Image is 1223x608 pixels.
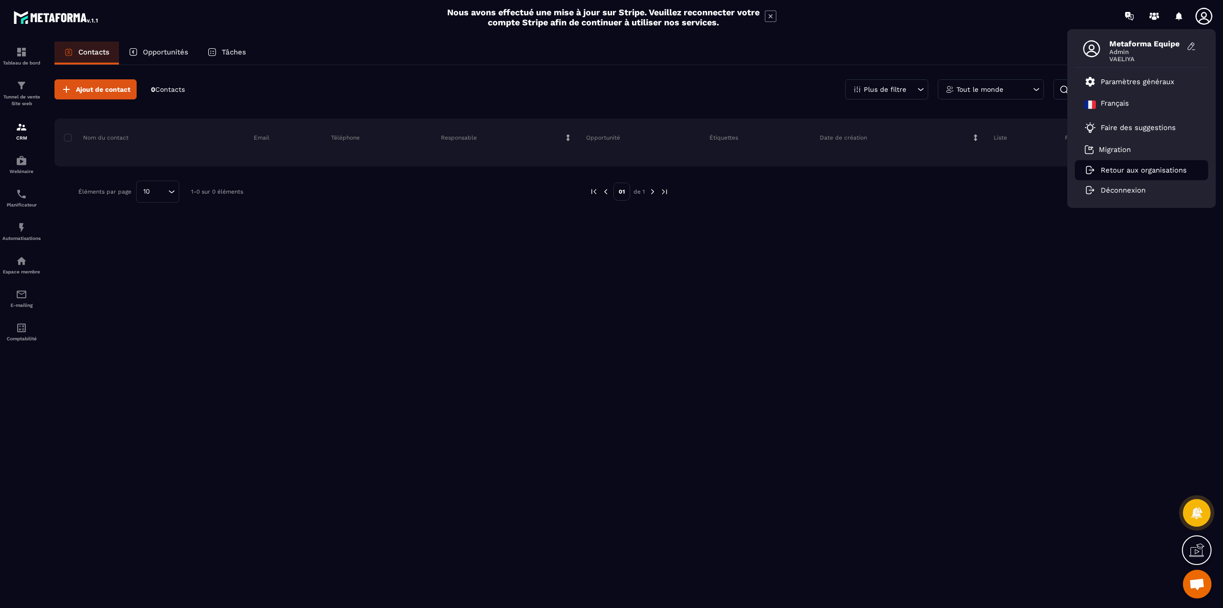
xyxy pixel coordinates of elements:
[2,169,41,174] p: Webinaire
[1101,166,1187,174] p: Retour aux organisations
[1109,48,1181,55] span: Admin
[136,181,179,203] div: Search for option
[2,202,41,207] p: Planificateur
[994,134,1007,141] p: Liste
[1101,77,1174,86] p: Paramètres généraux
[54,79,137,99] button: Ajout de contact
[198,42,256,65] a: Tâches
[2,336,41,341] p: Comptabilité
[1065,134,1081,141] p: Phase
[2,114,41,148] a: formationformationCRM
[2,248,41,282] a: automationsautomationsEspace membre
[119,42,198,65] a: Opportunités
[1101,99,1129,110] p: Français
[16,155,27,166] img: automations
[16,222,27,233] img: automations
[191,188,243,195] p: 1-0 sur 0 éléments
[331,134,360,141] p: Téléphone
[78,48,109,56] p: Contacts
[16,289,27,300] img: email
[2,315,41,348] a: accountantaccountantComptabilité
[447,7,760,27] h2: Nous avons effectué une mise à jour sur Stripe. Veuillez reconnecter votre compte Stripe afin de ...
[143,48,188,56] p: Opportunités
[1099,145,1131,154] p: Migration
[1101,186,1146,195] p: Déconnexion
[1183,570,1212,598] div: Mở cuộc trò chuyện
[2,135,41,141] p: CRM
[140,186,153,197] span: 10
[151,85,185,94] p: 0
[16,188,27,200] img: scheduler
[590,187,598,196] img: prev
[2,94,41,107] p: Tunnel de vente Site web
[2,282,41,315] a: emailemailE-mailing
[2,236,41,241] p: Automatisations
[2,181,41,215] a: schedulerschedulerPlanificateur
[155,86,185,93] span: Contacts
[1109,55,1181,63] span: VAELIYA
[2,303,41,308] p: E-mailing
[1084,76,1174,87] a: Paramètres généraux
[64,134,129,141] p: Nom du contact
[864,86,906,93] p: Plus de filtre
[54,42,119,65] a: Contacts
[660,187,669,196] img: next
[956,86,1003,93] p: Tout le monde
[613,183,630,201] p: 01
[16,322,27,334] img: accountant
[16,80,27,91] img: formation
[1084,166,1187,174] a: Retour aux organisations
[2,269,41,274] p: Espace membre
[16,46,27,58] img: formation
[1101,123,1176,132] p: Faire des suggestions
[13,9,99,26] img: logo
[222,48,246,56] p: Tâches
[76,85,130,94] span: Ajout de contact
[16,121,27,133] img: formation
[2,60,41,65] p: Tableau de bord
[16,255,27,267] img: automations
[633,188,645,195] p: de 1
[78,188,131,195] p: Éléments par page
[601,187,610,196] img: prev
[1084,122,1187,133] a: Faire des suggestions
[1109,39,1181,48] span: Metaforma Equipe
[648,187,657,196] img: next
[1084,145,1131,154] a: Migration
[820,134,867,141] p: Date de création
[2,73,41,114] a: formationformationTunnel de vente Site web
[2,148,41,181] a: automationsautomationsWebinaire
[441,134,477,141] p: Responsable
[2,215,41,248] a: automationsautomationsAutomatisations
[586,134,620,141] p: Opportunité
[153,186,166,197] input: Search for option
[2,39,41,73] a: formationformationTableau de bord
[709,134,738,141] p: Étiquettes
[254,134,269,141] p: Email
